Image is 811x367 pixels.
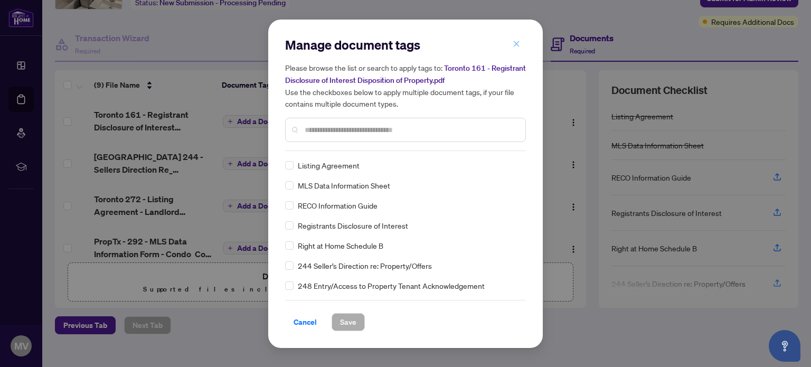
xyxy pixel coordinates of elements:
span: Right at Home Schedule B [298,240,383,251]
button: Save [332,313,365,331]
h2: Manage document tags [285,36,526,53]
span: RECO Information Guide [298,200,378,211]
button: Open asap [769,330,800,362]
span: Toronto 161 - Registrant Disclosure of Interest Disposition of Property.pdf [285,63,526,85]
span: Cancel [294,314,317,331]
h5: Please browse the list or search to apply tags to: Use the checkboxes below to apply multiple doc... [285,62,526,109]
span: 244 Seller’s Direction re: Property/Offers [298,260,432,271]
span: Registrants Disclosure of Interest [298,220,408,231]
span: close [513,40,520,48]
span: MLS Data Information Sheet [298,180,390,191]
button: Cancel [285,313,325,331]
span: Listing Agreement [298,159,360,171]
span: 248 Entry/Access to Property Tenant Acknowledgement [298,280,485,291]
